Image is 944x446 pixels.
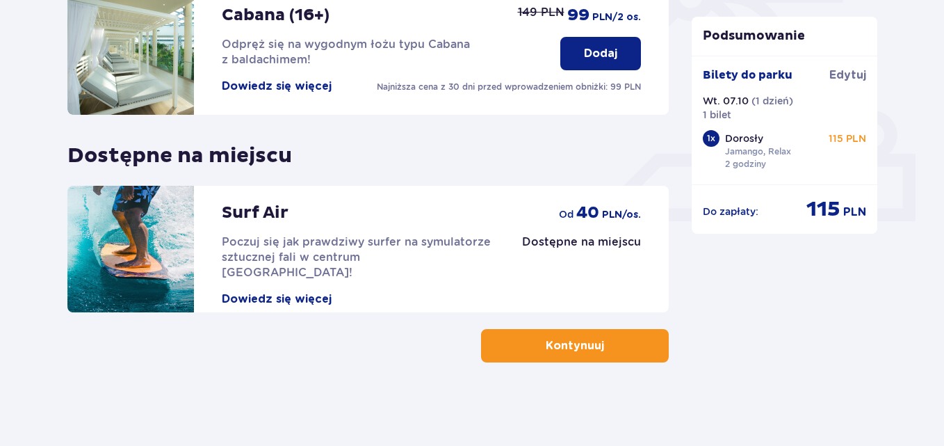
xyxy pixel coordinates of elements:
[703,67,792,83] p: Bilety do parku
[576,202,599,223] span: 40
[222,235,491,279] span: Poczuj się jak prawdziwy surfer na symulatorze sztucznej fali w centrum [GEOGRAPHIC_DATA]!
[560,37,641,70] button: Dodaj
[602,208,641,222] span: PLN /os.
[829,67,866,83] span: Edytuj
[703,205,758,218] p: Do zapłaty :
[829,132,866,145] p: 115 PLN
[559,207,573,221] span: od
[567,5,589,26] span: 99
[584,46,617,61] p: Dodaj
[703,94,749,108] p: Wt. 07.10
[692,28,878,45] p: Podsumowanie
[518,5,564,20] p: 149 PLN
[725,132,763,145] p: Dorosły
[222,5,329,26] p: Cabana (16+)
[843,205,866,220] span: PLN
[222,38,470,66] span: Odpręż się na wygodnym łożu typu Cabana z baldachimem!
[546,338,604,353] p: Kontynuuj
[725,145,791,158] p: Jamango, Relax
[67,132,292,169] p: Dostępne na miejscu
[222,292,332,307] button: Dowiedz się więcej
[703,130,719,147] div: 1 x
[377,81,641,93] p: Najniższa cena z 30 dni przed wprowadzeniem obniżki: 99 PLN
[222,202,288,223] p: Surf Air
[222,79,332,94] button: Dowiedz się więcej
[725,158,766,170] p: 2 godziny
[67,186,194,312] img: attraction
[522,234,641,250] p: Dostępne na miejscu
[703,108,731,122] p: 1 bilet
[481,329,669,363] button: Kontynuuj
[592,10,641,24] span: PLN /2 os.
[751,94,793,108] p: ( 1 dzień )
[806,196,840,223] span: 115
